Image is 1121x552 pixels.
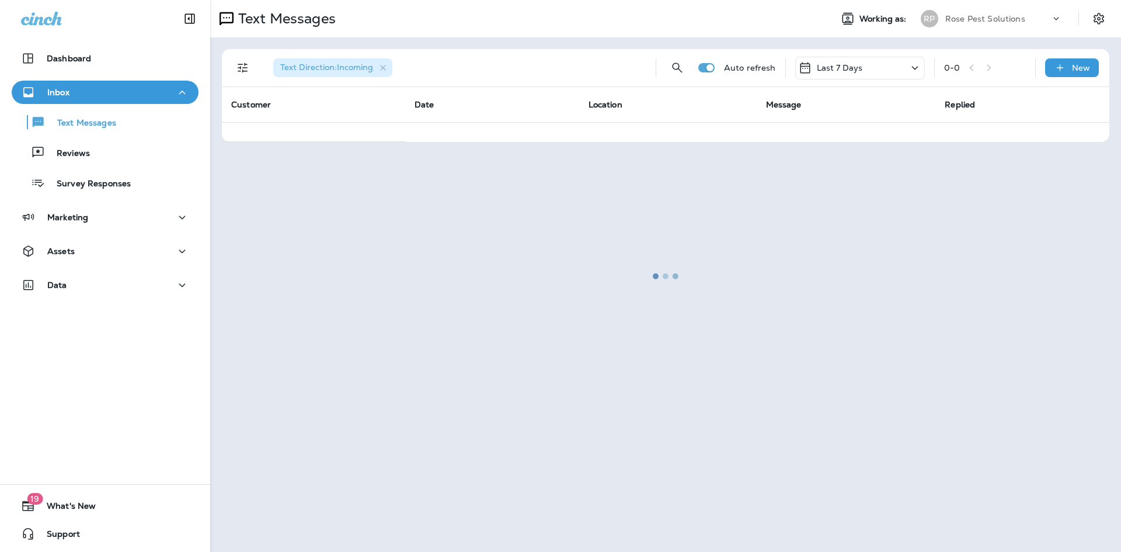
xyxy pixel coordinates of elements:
[45,148,90,159] p: Reviews
[47,54,91,63] p: Dashboard
[45,179,131,190] p: Survey Responses
[12,140,199,165] button: Reviews
[12,206,199,229] button: Marketing
[12,239,199,263] button: Assets
[47,280,67,290] p: Data
[1072,63,1090,72] p: New
[12,81,199,104] button: Inbox
[12,522,199,546] button: Support
[46,118,116,129] p: Text Messages
[27,493,43,505] span: 19
[12,171,199,195] button: Survey Responses
[12,47,199,70] button: Dashboard
[173,7,206,30] button: Collapse Sidebar
[35,529,80,543] span: Support
[12,110,199,134] button: Text Messages
[35,501,96,515] span: What's New
[47,247,75,256] p: Assets
[47,88,69,97] p: Inbox
[12,494,199,518] button: 19What's New
[12,273,199,297] button: Data
[47,213,88,222] p: Marketing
